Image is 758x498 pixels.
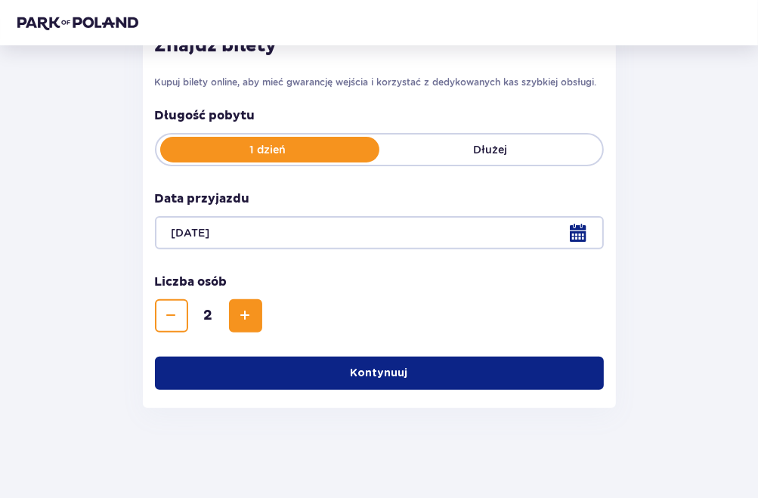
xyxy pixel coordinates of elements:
[155,190,250,207] p: Data przyjazdu
[155,107,604,124] p: Długość pobytu
[155,299,188,333] button: Zmniejsz
[156,142,379,157] p: 1 dzień
[17,15,138,30] img: Park of Poland logo
[379,142,602,157] p: Dłużej
[351,366,408,381] p: Kontynuuj
[229,299,262,333] button: Zwiększ
[155,274,227,290] p: Liczba osób
[155,357,604,390] button: Kontynuuj
[155,35,604,57] h2: Znajdź bilety
[155,76,604,89] p: Kupuj bilety online, aby mieć gwarancję wejścia i korzystać z dedykowanych kas szybkiej obsługi.
[191,307,226,325] span: 2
